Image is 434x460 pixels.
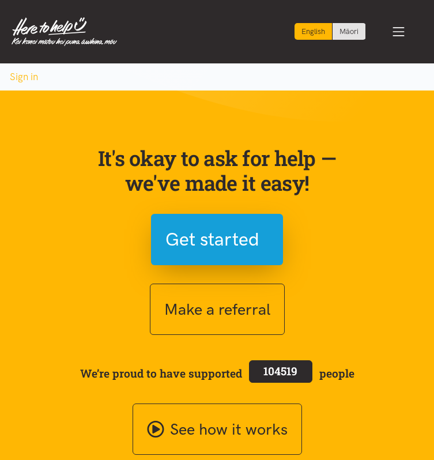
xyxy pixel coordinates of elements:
img: Home [12,17,117,46]
span: 104519 [263,364,297,378]
a: Switch to Te Reo Māori [333,23,365,40]
div: Current language [295,23,333,40]
div: Language toggle [295,23,366,40]
p: It's okay to ask for help — we've made it easy! [73,146,361,195]
a: See how it works [133,404,302,455]
button: Make a referral [150,284,285,335]
a: 104519 [242,358,319,390]
span: Get started [165,225,259,254]
span: We’re proud to have supported people [80,358,354,390]
button: Toggle navigation [375,12,423,52]
button: Get started [151,214,283,265]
